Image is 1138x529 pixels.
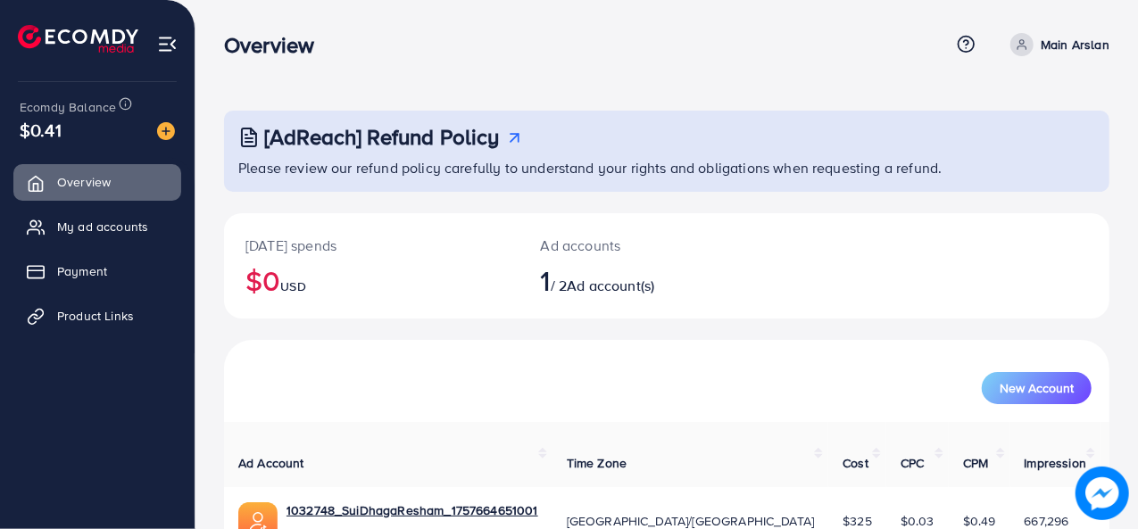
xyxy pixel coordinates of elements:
span: Overview [57,173,111,191]
p: [DATE] spends [245,235,498,256]
h3: [AdReach] Refund Policy [264,124,500,150]
span: Payment [57,262,107,280]
a: Main Arslan [1003,33,1109,56]
p: Ad accounts [541,235,719,256]
a: 1032748_SuiDhagaResham_1757664651001 [287,501,538,519]
span: New Account [1000,382,1074,394]
span: CPM [963,454,988,472]
span: Ecomdy Balance [20,98,116,116]
span: My ad accounts [57,218,148,236]
h2: $0 [245,263,498,297]
p: Please review our refund policy carefully to understand your rights and obligations when requesti... [238,157,1099,178]
a: Payment [13,253,181,289]
span: Impression [1025,454,1087,472]
span: USD [280,277,305,295]
a: Overview [13,164,181,200]
img: menu [157,34,178,54]
h3: Overview [224,32,328,58]
img: image [1076,467,1129,520]
button: New Account [982,372,1092,404]
span: Ad account(s) [567,276,654,295]
h2: / 2 [541,263,719,297]
span: Ad Account [238,454,304,472]
a: My ad accounts [13,209,181,244]
img: image [157,122,175,140]
a: Product Links [13,298,181,334]
span: $0.41 [20,117,62,143]
span: Cost [843,454,868,472]
span: 1 [541,260,551,301]
p: Main Arslan [1041,34,1109,55]
span: CPC [901,454,924,472]
img: logo [18,25,138,53]
span: Product Links [57,307,134,325]
span: Time Zone [567,454,627,472]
